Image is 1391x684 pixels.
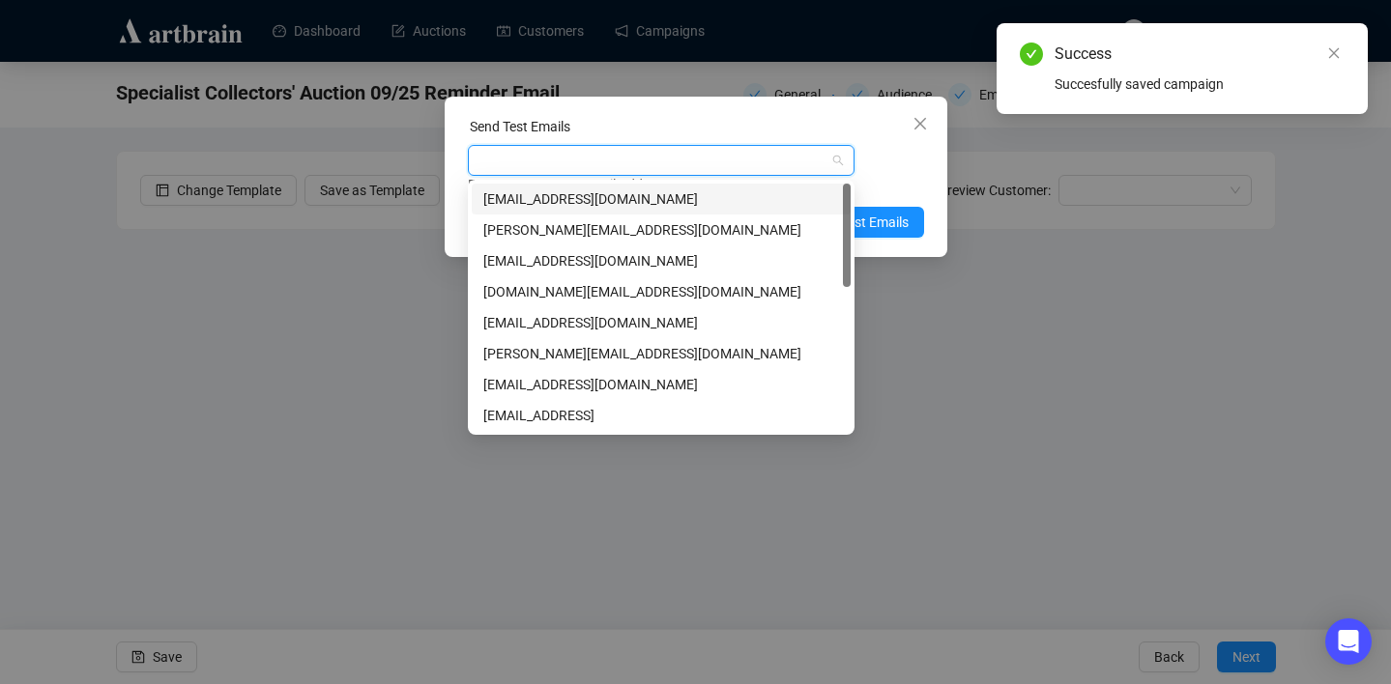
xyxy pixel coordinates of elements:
label: Send Test Emails [470,119,570,134]
span: close [913,116,928,131]
div: email-5d667778-039e-489e-95d6-a7beec73c1ae@test.warmbox.ai [472,400,851,431]
div: [EMAIL_ADDRESS] [483,405,839,426]
span: close [1327,46,1341,60]
div: [PERSON_NAME][EMAIL_ADDRESS][DOMAIN_NAME] [483,219,839,241]
div: [EMAIL_ADDRESS][DOMAIN_NAME] [483,312,839,333]
button: Close [905,108,936,139]
div: gabriellacooper.me@gmail.com [472,276,851,307]
div: sallyleeson1000@yahoo.com [472,307,851,338]
div: keirleeson@icloud.com [472,184,851,214]
div: chris@reemandansie.com [472,338,851,369]
div: adi.p@artbrain.co [472,369,851,400]
div: [EMAIL_ADDRESS][DOMAIN_NAME] [483,250,839,271]
div: Open Intercom Messenger [1325,618,1372,665]
div: [EMAIL_ADDRESS][DOMAIN_NAME] [483,188,839,210]
a: Close [1323,43,1345,64]
div: Succesfully saved campaign [1055,73,1345,95]
div: Success [1055,43,1345,66]
span: Send Test Emails [808,212,909,233]
div: [EMAIL_ADDRESS][DOMAIN_NAME] [483,374,839,395]
div: [PERSON_NAME][EMAIL_ADDRESS][DOMAIN_NAME] [483,343,839,364]
span: check-circle [1020,43,1043,66]
div: [DOMAIN_NAME][EMAIL_ADDRESS][DOMAIN_NAME] [483,281,839,302]
div: michelle@reemandansie.com [472,214,851,245]
div: marc.winter@reemandansie.com [472,245,851,276]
